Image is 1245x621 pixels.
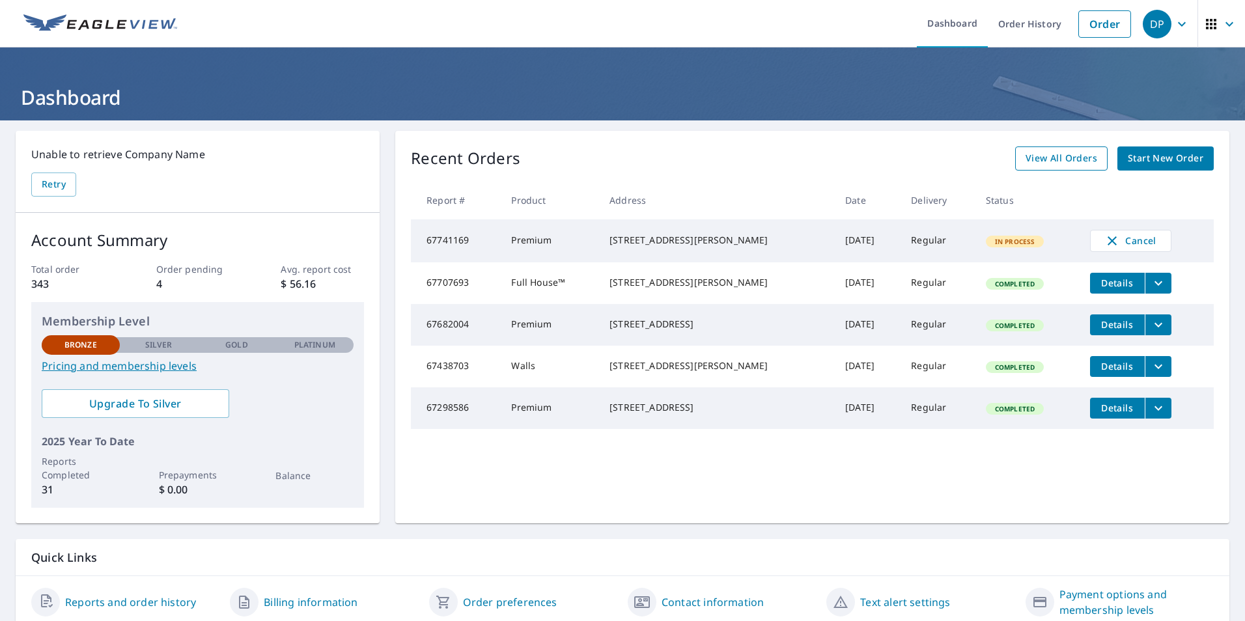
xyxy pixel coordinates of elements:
[835,387,901,429] td: [DATE]
[609,359,824,372] div: [STREET_ADDRESS][PERSON_NAME]
[1090,273,1145,294] button: detailsBtn-67707693
[1090,230,1171,252] button: Cancel
[42,389,229,418] a: Upgrade To Silver
[987,237,1043,246] span: In Process
[225,339,247,351] p: Gold
[156,262,240,276] p: Order pending
[1098,277,1137,289] span: Details
[609,234,824,247] div: [STREET_ADDRESS][PERSON_NAME]
[501,387,599,429] td: Premium
[42,176,66,193] span: Retry
[1145,314,1171,335] button: filesDropdownBtn-67682004
[501,304,599,346] td: Premium
[31,276,115,292] p: 343
[411,146,520,171] p: Recent Orders
[145,339,173,351] p: Silver
[64,339,97,351] p: Bronze
[1145,356,1171,377] button: filesDropdownBtn-67438703
[835,346,901,387] td: [DATE]
[987,321,1042,330] span: Completed
[1015,146,1108,171] a: View All Orders
[901,346,975,387] td: Regular
[1145,273,1171,294] button: filesDropdownBtn-67707693
[901,262,975,304] td: Regular
[31,146,364,162] p: Unable to retrieve Company Name
[987,279,1042,288] span: Completed
[264,594,357,610] a: Billing information
[975,181,1080,219] th: Status
[411,219,501,262] td: 67741169
[463,594,557,610] a: Order preferences
[1098,360,1137,372] span: Details
[835,262,901,304] td: [DATE]
[987,404,1042,413] span: Completed
[1090,314,1145,335] button: detailsBtn-67682004
[411,262,501,304] td: 67707693
[501,262,599,304] td: Full House™
[835,304,901,346] td: [DATE]
[501,219,599,262] td: Premium
[1078,10,1131,38] a: Order
[159,468,237,482] p: Prepayments
[281,276,364,292] p: $ 56.16
[501,181,599,219] th: Product
[609,401,824,414] div: [STREET_ADDRESS]
[411,181,501,219] th: Report #
[1104,233,1158,249] span: Cancel
[31,228,364,252] p: Account Summary
[42,482,120,497] p: 31
[23,14,177,34] img: EV Logo
[159,482,237,497] p: $ 0.00
[42,434,354,449] p: 2025 Year To Date
[42,312,354,330] p: Membership Level
[1098,318,1137,331] span: Details
[31,549,1214,566] p: Quick Links
[52,396,219,411] span: Upgrade To Silver
[1059,586,1214,618] a: Payment options and membership levels
[1098,402,1137,414] span: Details
[1128,150,1203,167] span: Start New Order
[609,276,824,289] div: [STREET_ADDRESS][PERSON_NAME]
[156,276,240,292] p: 4
[31,262,115,276] p: Total order
[281,262,364,276] p: Avg. report cost
[901,219,975,262] td: Regular
[1090,398,1145,419] button: detailsBtn-67298586
[987,363,1042,372] span: Completed
[42,454,120,482] p: Reports Completed
[901,304,975,346] td: Regular
[901,181,975,219] th: Delivery
[901,387,975,429] td: Regular
[662,594,764,610] a: Contact information
[31,172,76,197] button: Retry
[411,304,501,346] td: 67682004
[65,594,196,610] a: Reports and order history
[42,358,354,374] a: Pricing and membership levels
[835,219,901,262] td: [DATE]
[599,181,835,219] th: Address
[835,181,901,219] th: Date
[860,594,950,610] a: Text alert settings
[411,346,501,387] td: 67438703
[411,387,501,429] td: 67298586
[294,339,335,351] p: Platinum
[16,84,1229,111] h1: Dashboard
[1090,356,1145,377] button: detailsBtn-67438703
[1026,150,1097,167] span: View All Orders
[1145,398,1171,419] button: filesDropdownBtn-67298586
[1143,10,1171,38] div: DP
[501,346,599,387] td: Walls
[1117,146,1214,171] a: Start New Order
[609,318,824,331] div: [STREET_ADDRESS]
[275,469,354,482] p: Balance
